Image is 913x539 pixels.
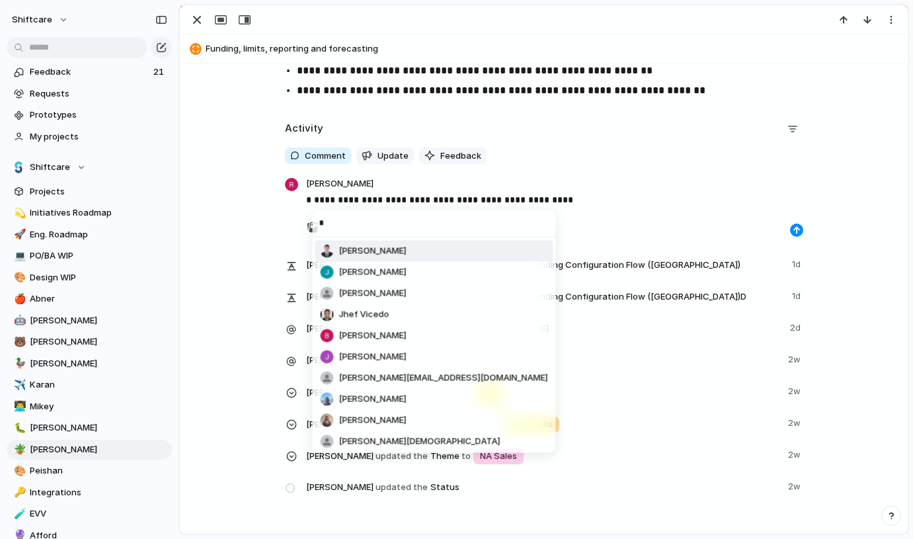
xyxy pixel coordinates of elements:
[339,435,500,448] span: [PERSON_NAME][DEMOGRAPHIC_DATA]
[339,287,407,300] span: [PERSON_NAME]
[339,393,407,406] span: [PERSON_NAME]
[339,414,407,427] span: [PERSON_NAME]
[339,329,407,343] span: [PERSON_NAME]
[339,308,389,321] span: Jhef Vicedo
[339,245,407,258] span: [PERSON_NAME]
[339,351,407,364] span: [PERSON_NAME]
[339,372,548,385] span: [PERSON_NAME][EMAIL_ADDRESS][DOMAIN_NAME]
[339,266,407,279] span: [PERSON_NAME]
